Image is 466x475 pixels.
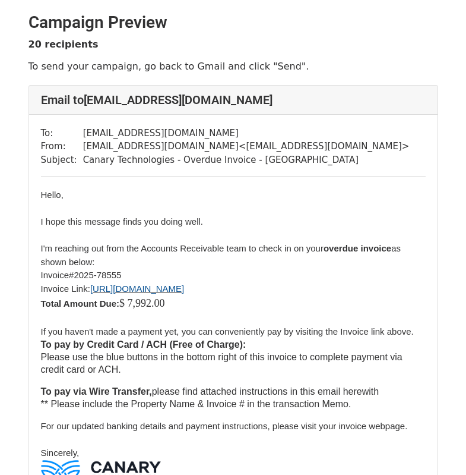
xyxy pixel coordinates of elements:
[41,270,74,280] span: Invoice#
[83,153,410,167] td: Canary Technologies - Overdue Invoice - [GEOGRAPHIC_DATA]
[324,243,391,253] strong: overdue invoice
[41,190,64,200] span: Hello,
[28,60,438,73] p: To send your campaign, go back to Gmail and click "Send".
[83,140,410,153] td: [EMAIL_ADDRESS][DOMAIN_NAME] < [EMAIL_ADDRESS][DOMAIN_NAME] >
[41,93,426,107] h4: Email to [EMAIL_ADDRESS][DOMAIN_NAME]
[41,243,401,267] span: I'm reaching out from the Accounts Receivable team to check in on your as shown below:
[41,298,119,309] b: Total Amount Due:
[41,448,80,458] span: Sincerely,
[41,399,351,409] span: ** Please include the Property Name & Invoice # in the transaction Memo.
[28,39,99,50] strong: 20 recipients
[41,352,402,375] span: Please use the blue buttons in the bottom right of this invoice to complete payment via credit ca...
[41,127,83,140] td: To:
[83,127,410,140] td: [EMAIL_ADDRESS][DOMAIN_NAME]
[28,12,438,33] h2: Campaign Preview
[119,297,165,309] font: $ 7,992.00
[41,153,83,167] td: Subject:
[41,282,426,296] li: Invoice Link:
[41,421,408,431] span: For our updated banking details and payment instructions, please visit your invoice webpage.
[41,140,83,153] td: From:
[41,216,204,227] span: I hope this message finds you doing well.
[41,386,379,397] span: please find attached instructions in this email herewith
[41,326,414,336] span: If you haven't made a payment yet, you can conveniently pay by visiting the Invoice link above.
[90,284,184,294] font: [URL][DOMAIN_NAME]
[41,339,246,350] span: To pay by Credit Card / ACH (Free of Charge):
[41,386,152,397] strong: To pay via Wire Transfer,
[41,269,426,282] li: 2025-78555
